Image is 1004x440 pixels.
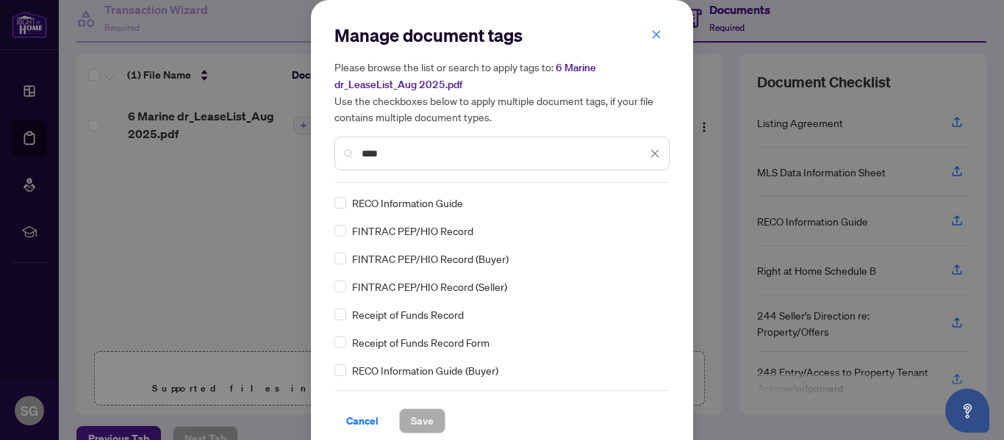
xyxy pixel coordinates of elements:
span: close [651,29,661,40]
span: FINTRAC PEP/HIO Record [352,223,473,239]
h2: Manage document tags [334,24,670,47]
span: Cancel [346,409,379,433]
span: FINTRAC PEP/HIO Record (Buyer) [352,250,509,267]
span: Receipt of Funds Record [352,306,464,322]
span: FINTRAC PEP/HIO Record (Seller) [352,278,507,295]
span: close [650,148,660,159]
h5: Please browse the list or search to apply tags to: Use the checkboxes below to apply multiple doc... [334,59,670,125]
button: Save [399,408,445,433]
button: Cancel [334,408,390,433]
span: Receipt of Funds Record Form [352,334,490,350]
button: Open asap [945,389,989,433]
span: RECO Information Guide (Buyer) [352,362,498,378]
span: RECO Information Guide [352,195,463,211]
